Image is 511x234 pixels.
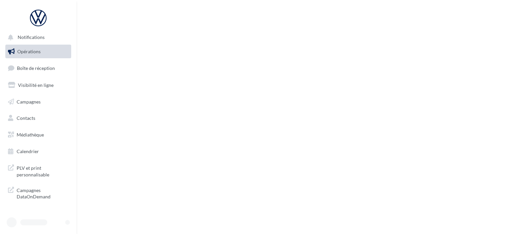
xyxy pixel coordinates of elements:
span: Notifications [18,35,45,40]
a: Campagnes DataOnDemand [4,183,73,203]
span: Contacts [17,115,35,121]
a: Opérations [4,45,73,59]
span: Visibilité en ligne [18,82,54,88]
a: PLV et print personnalisable [4,161,73,180]
a: Boîte de réception [4,61,73,75]
a: Visibilité en ligne [4,78,73,92]
span: Campagnes DataOnDemand [17,186,69,200]
span: PLV et print personnalisable [17,163,69,178]
span: Campagnes [17,99,41,104]
a: Campagnes [4,95,73,109]
span: Calendrier [17,148,39,154]
a: Calendrier [4,144,73,158]
a: Contacts [4,111,73,125]
span: Médiathèque [17,132,44,137]
span: Opérations [17,49,41,54]
span: Boîte de réception [17,65,55,71]
a: Médiathèque [4,128,73,142]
